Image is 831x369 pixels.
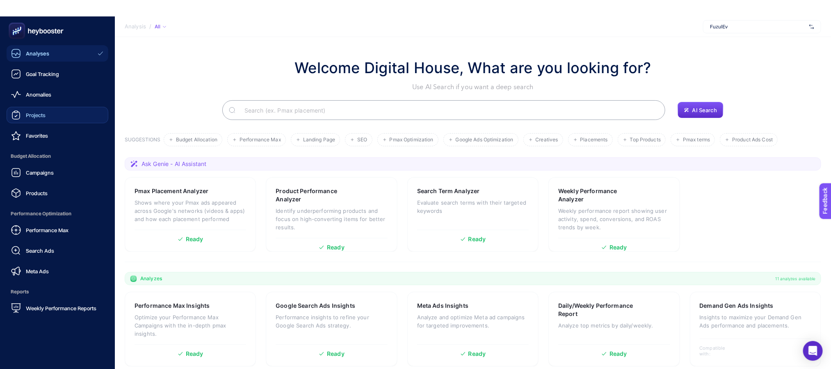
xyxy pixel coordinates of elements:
h1: Welcome Digital House, What are you looking for? [295,57,651,79]
a: Meta Ads InsightsAnalyze and optimize Meta ad campaigns for targeted improvements.Ready [407,292,539,367]
span: FuzulEv [710,23,806,30]
span: Budget Allocation [176,137,217,143]
span: Anomalies [26,91,51,98]
span: Ask Genie - AI Assistant [142,160,206,168]
span: Landing Page [303,137,335,143]
span: Goal Tracking [26,71,59,77]
a: Products [7,185,108,201]
span: Google Ads Optimization [456,137,514,143]
span: Creatives [536,137,558,143]
div: All [155,23,166,30]
span: Ready [468,351,486,357]
a: Anomalies [7,86,108,103]
p: Performance insights to refine your Google Search Ads strategy. [276,313,387,330]
span: Ready [186,351,203,357]
a: Google Search Ads InsightsPerformance insights to refine your Google Search Ads strategy.Ready [266,292,397,367]
p: Use AI Search if you want a deep search [295,82,651,92]
a: Favorites [7,127,108,144]
span: Ready [610,351,627,357]
span: Placements [580,137,608,143]
span: Products [26,190,48,196]
span: 11 analyzes available [776,275,816,282]
h3: SUGGESTIONS [125,136,160,146]
h3: Product Performance Analyzer [276,187,361,203]
a: Demand Gen Ads InsightsInsights to maximize your Demand Gen Ads performance and placements.Compat... [690,292,821,367]
h3: Demand Gen Ads Insights [700,302,774,310]
a: Daily/Weekly Performance ReportAnalyze top metrics by daily/weekly.Ready [548,292,680,367]
a: Search Ads [7,242,108,259]
span: / [149,23,151,30]
span: Analyses [26,50,49,57]
div: Open Intercom Messenger [803,341,823,361]
span: Search Ads [26,247,54,254]
span: Ready [327,351,345,357]
p: Insights to maximize your Demand Gen Ads performance and placements. [700,313,811,330]
a: Campaigns [7,164,108,181]
h3: Weekly Performance Analyzer [558,187,644,203]
a: Search Term AnalyzerEvaluate search terms with their targeted keywordsReady [407,177,539,252]
span: Favorites [26,132,48,139]
span: Meta Ads [26,268,49,274]
h3: Meta Ads Insights [417,302,468,310]
span: Compatible with: [700,345,737,357]
span: Top Products [630,137,661,143]
a: Weekly Performance Reports [7,300,108,316]
input: Search [238,99,659,122]
span: AI Search [692,107,717,113]
h3: Daily/Weekly Performance Report [558,302,644,318]
a: Weekly Performance AnalyzerWeekly performance report showing user activity, spend, conversions, a... [548,177,680,252]
span: Ready [468,236,486,242]
p: Shows where your Pmax ads appeared across Google's networks (videos & apps) and how each placemen... [135,198,246,223]
span: Product Ads Cost [732,137,773,143]
img: svg%3e [809,23,814,31]
span: Performance Optimization [7,205,108,222]
span: Budget Allocation [7,148,108,164]
span: Weekly Performance Reports [26,305,96,311]
span: Ready [327,244,345,250]
span: Reports [7,284,108,300]
span: Performance Max [26,227,68,233]
a: Projects [7,107,108,123]
h3: Google Search Ads Insights [276,302,355,310]
span: Analysis [125,23,146,30]
a: Goal Tracking [7,66,108,82]
p: Evaluate search terms with their targeted keywords [417,198,529,215]
a: Performance Max InsightsOptimize your Performance Max Campaigns with the in-depth pmax insights.R... [125,292,256,367]
p: Optimize your Performance Max Campaigns with the in-depth pmax insights. [135,313,246,338]
a: Product Performance AnalyzerIdentify underperforming products and focus on high-converting items ... [266,177,397,252]
span: Pmax Optimization [390,137,434,143]
span: Ready [186,236,203,242]
a: Performance Max [7,222,108,238]
p: Identify underperforming products and focus on high-converting items for better results. [276,207,387,231]
a: Meta Ads [7,263,108,279]
h3: Search Term Analyzer [417,187,480,195]
span: Feedback [5,2,31,9]
span: Campaigns [26,169,54,176]
span: Pmax terms [683,137,710,143]
span: SEO [357,137,367,143]
p: Weekly performance report showing user activity, spend, conversions, and ROAS trends by week. [558,207,670,231]
a: Analyses [7,45,108,62]
span: Ready [610,244,627,250]
a: Pmax Placement AnalyzerShows where your Pmax ads appeared across Google's networks (videos & apps... [125,177,256,252]
span: Analyzes [140,275,162,282]
span: Performance Max [240,137,281,143]
h3: Pmax Placement Analyzer [135,187,208,195]
h3: Performance Max Insights [135,302,210,310]
span: Projects [26,112,46,118]
p: Analyze top metrics by daily/weekly. [558,321,670,330]
button: AI Search [678,102,724,118]
p: Analyze and optimize Meta ad campaigns for targeted improvements. [417,313,529,330]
